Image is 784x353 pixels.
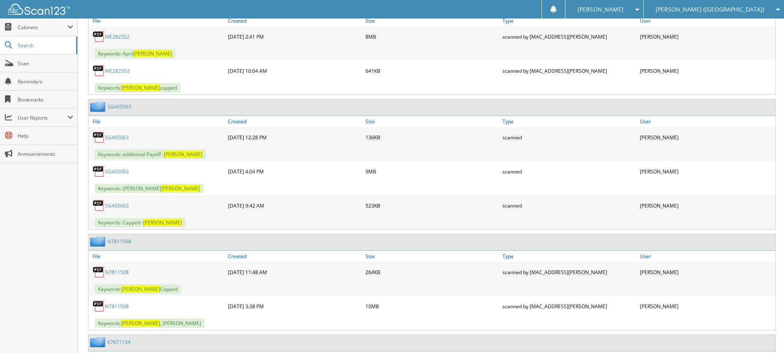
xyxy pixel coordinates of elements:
span: [PERSON_NAME] [121,286,160,293]
span: Keywords: Capped - [95,218,185,227]
img: PDF.png [93,300,105,312]
a: File [88,251,226,262]
img: PDF.png [93,199,105,212]
a: Size [363,116,501,127]
div: scanned by [MAC_ADDRESS][PERSON_NAME] [500,62,638,79]
span: [PERSON_NAME] [121,320,160,327]
a: SG405063 [105,202,129,209]
img: folder2.png [90,102,107,112]
span: Help [18,132,73,139]
a: User [638,251,775,262]
a: SG405063 [107,103,131,110]
div: [PERSON_NAME] [638,163,775,180]
a: Created [226,15,363,26]
img: folder2.png [90,236,107,247]
a: N7811508 [105,303,129,310]
div: scanned by [MAC_ADDRESS][PERSON_NAME] [500,264,638,280]
span: Scan [18,60,73,67]
img: PDF.png [93,266,105,278]
div: scanned [500,163,638,180]
div: scanned by [MAC_ADDRESS][PERSON_NAME] [500,298,638,314]
div: [DATE] 2:41 PM [226,28,363,45]
div: 8MB [363,28,501,45]
div: [PERSON_NAME] [638,28,775,45]
div: 523KB [363,197,501,214]
a: Type [500,15,638,26]
a: SG405063 [105,134,129,141]
div: [DATE] 9:42 AM [226,197,363,214]
iframe: Chat Widget [743,314,784,353]
span: [PERSON_NAME] [164,151,202,158]
div: [DATE] 11:48 AM [226,264,363,280]
a: User [638,116,775,127]
a: N7811508 [107,238,131,245]
div: scanned by [MAC_ADDRESS][PERSON_NAME] [500,28,638,45]
div: scanned [500,197,638,214]
div: [DATE] 10:04 AM [226,62,363,79]
div: [PERSON_NAME] [638,197,775,214]
img: PDF.png [93,131,105,143]
a: Type [500,116,638,127]
span: [PERSON_NAME] [133,50,172,57]
div: [DATE] 4:04 PM [226,163,363,180]
img: scan123-logo-white.svg [8,4,70,15]
a: Size [363,251,501,262]
div: [PERSON_NAME] [638,129,775,145]
a: Size [363,15,501,26]
span: [PERSON_NAME] ([GEOGRAPHIC_DATA]) [656,7,764,12]
a: ME282352 [105,67,130,74]
span: Keywords: additional Payoff - [95,150,206,159]
a: K7671134 [107,339,130,346]
span: Keywords: April [95,49,175,58]
span: [PERSON_NAME] [577,7,623,12]
span: Keywords: Capped [95,284,181,294]
div: [PERSON_NAME] [638,298,775,314]
div: [DATE] 12:28 PM [226,129,363,145]
a: User [638,15,775,26]
a: Type [500,251,638,262]
span: Keywords: capped [95,83,180,92]
span: Keywords: [PERSON_NAME] [95,184,203,193]
span: [PERSON_NAME] [161,185,200,192]
div: 264KB [363,264,501,280]
a: File [88,15,226,26]
span: Keywords: , [PERSON_NAME] [95,318,205,328]
a: File [88,116,226,127]
div: 10MB [363,298,501,314]
div: [DATE] 3:38 PM [226,298,363,314]
div: [PERSON_NAME] [638,62,775,79]
span: Cabinets [18,24,67,31]
span: Announcements [18,150,73,157]
div: 641KB [363,62,501,79]
span: [PERSON_NAME] [121,84,160,91]
img: PDF.png [93,165,105,178]
img: PDF.png [93,30,105,43]
span: [PERSON_NAME] [143,219,182,226]
span: User Reports [18,114,67,121]
div: 9MB [363,163,501,180]
div: 136KB [363,129,501,145]
a: SG405063 [105,168,129,175]
div: [PERSON_NAME] [638,264,775,280]
img: folder2.png [90,337,107,347]
a: Created [226,251,363,262]
span: Bookmarks [18,96,73,103]
a: Created [226,116,363,127]
a: N7811508 [105,269,129,276]
div: scanned [500,129,638,145]
img: PDF.png [93,65,105,77]
span: Reminders [18,78,73,85]
span: Search [18,42,72,49]
a: ME282352 [105,33,130,40]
